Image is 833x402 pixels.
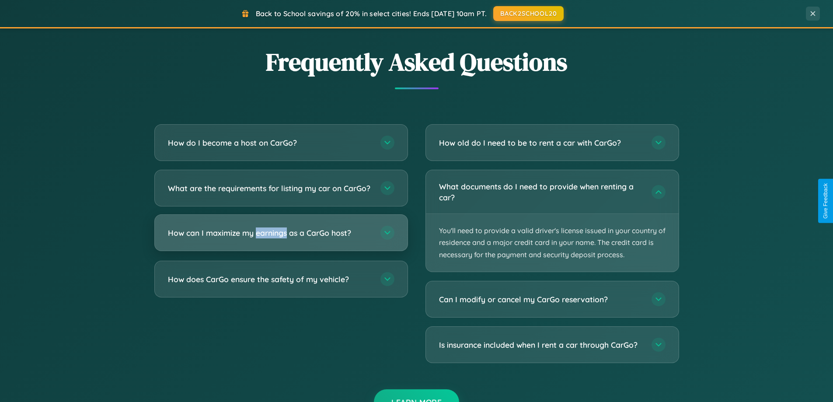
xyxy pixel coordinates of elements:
[168,137,372,148] h3: How do I become a host on CarGo?
[439,294,643,305] h3: Can I modify or cancel my CarGo reservation?
[493,6,564,21] button: BACK2SCHOOL20
[168,227,372,238] h3: How can I maximize my earnings as a CarGo host?
[439,181,643,203] h3: What documents do I need to provide when renting a car?
[168,183,372,194] h3: What are the requirements for listing my car on CarGo?
[256,9,487,18] span: Back to School savings of 20% in select cities! Ends [DATE] 10am PT.
[154,45,679,79] h2: Frequently Asked Questions
[439,137,643,148] h3: How old do I need to be to rent a car with CarGo?
[823,183,829,219] div: Give Feedback
[439,339,643,350] h3: Is insurance included when I rent a car through CarGo?
[168,274,372,285] h3: How does CarGo ensure the safety of my vehicle?
[426,214,679,272] p: You'll need to provide a valid driver's license issued in your country of residence and a major c...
